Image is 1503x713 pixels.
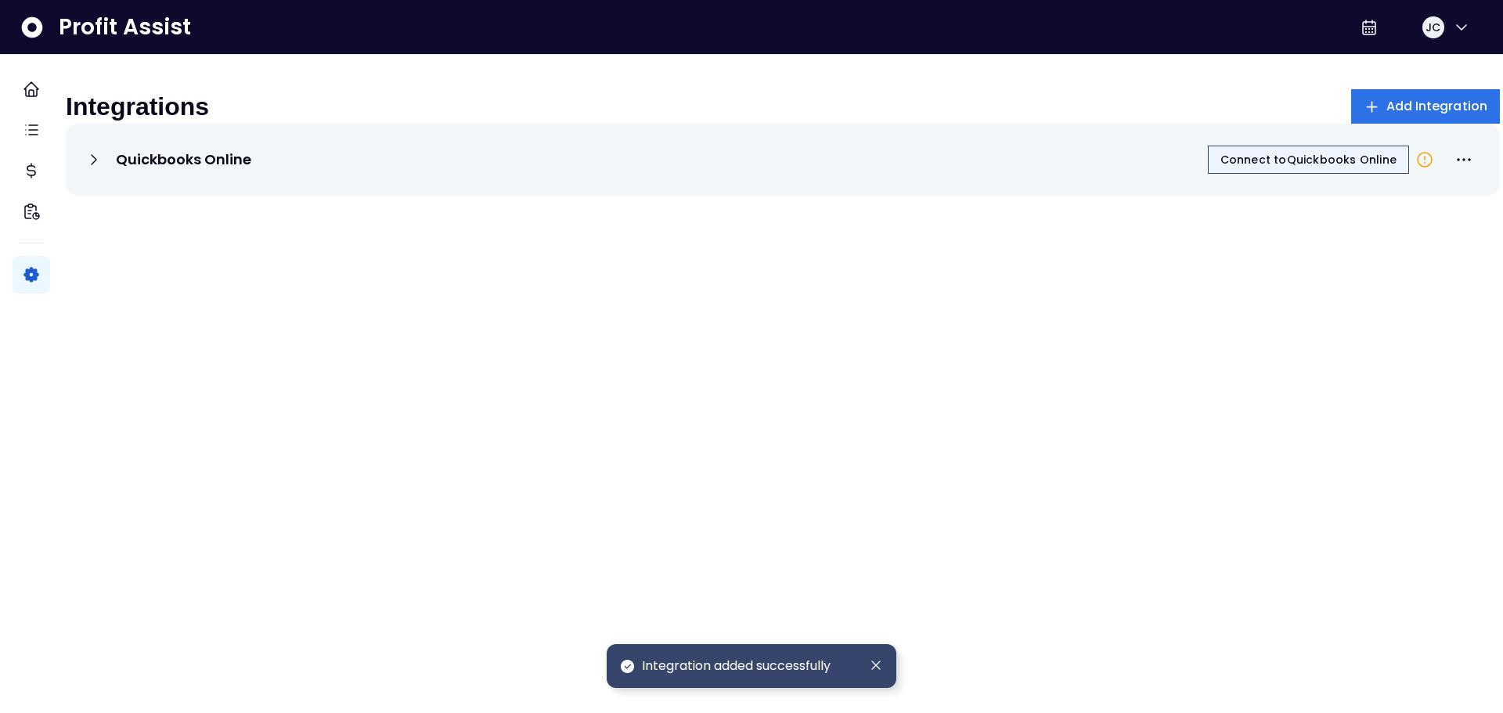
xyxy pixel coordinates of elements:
span: JC [1426,20,1440,35]
button: Connect toQuickbooks Online [1208,146,1409,174]
span: Add Integration [1386,97,1488,116]
span: Connect to Quickbooks Online [1220,152,1397,167]
button: Add Integration [1351,89,1501,124]
p: Integrations [66,91,209,122]
button: Dismiss [868,657,884,674]
button: More options [1447,142,1481,177]
p: Quickbooks Online [116,150,251,169]
span: Integration added successfully [642,657,831,675]
span: Profit Assist [59,13,191,41]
